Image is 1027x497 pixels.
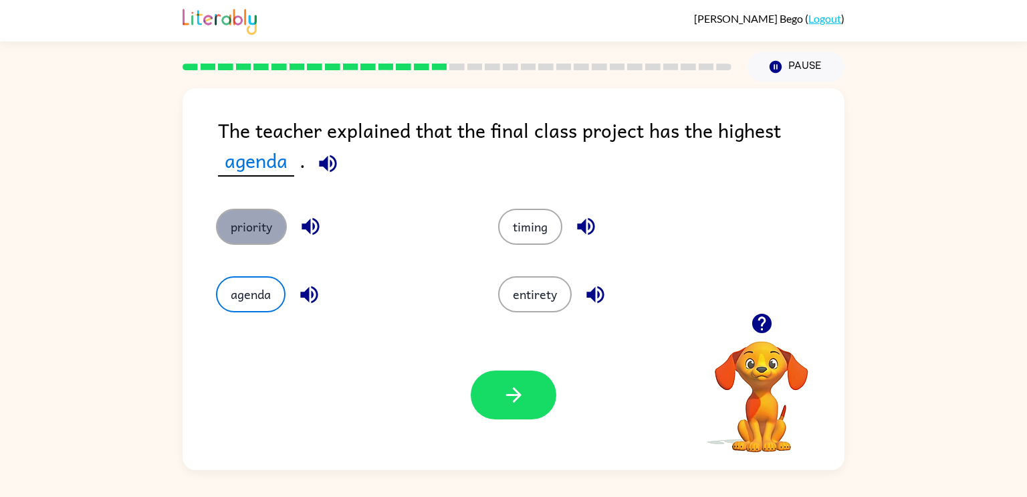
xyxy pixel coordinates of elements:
video: Your browser must support playing .mp4 files to use Literably. Please try using another browser. [695,320,828,454]
span: [PERSON_NAME] Bego [694,12,805,25]
div: ( ) [694,12,844,25]
button: priority [216,209,287,245]
img: Literably [183,5,257,35]
span: agenda [218,145,294,177]
button: entirety [498,276,572,312]
button: Pause [748,52,844,82]
a: Logout [808,12,841,25]
div: The teacher explained that the final class project has the highest . [218,115,844,182]
button: timing [498,209,562,245]
button: agenda [216,276,286,312]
